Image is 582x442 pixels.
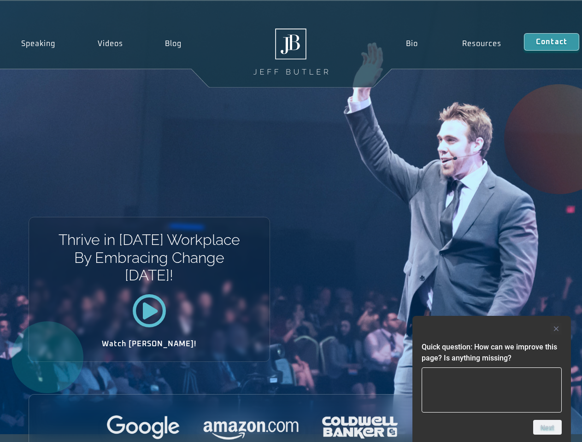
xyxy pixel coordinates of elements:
[440,33,524,54] a: Resources
[76,33,144,54] a: Videos
[422,323,562,435] div: Quick question: How can we improve this page? Is anything missing?
[524,33,579,51] a: Contact
[58,231,241,284] h1: Thrive in [DATE] Workplace By Embracing Change [DATE]!
[422,367,562,413] textarea: Quick question: How can we improve this page? Is anything missing?
[383,33,440,54] a: Bio
[383,33,523,54] nav: Menu
[536,38,567,46] span: Contact
[422,342,562,364] h2: Quick question: How can we improve this page? Is anything missing?
[61,340,237,348] h2: Watch [PERSON_NAME]!
[144,33,203,54] a: Blog
[533,420,562,435] button: Next question
[551,323,562,334] button: Hide survey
